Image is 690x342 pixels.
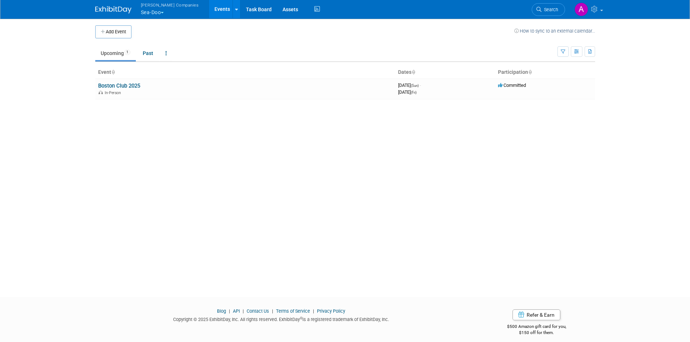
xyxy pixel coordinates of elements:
sup: ® [300,316,302,320]
a: How to sync to an external calendar... [514,28,595,34]
span: In-Person [105,90,123,95]
a: Boston Club 2025 [98,83,140,89]
span: [DATE] [398,83,421,88]
a: Refer & Earn [513,309,560,320]
a: Privacy Policy [317,308,345,314]
img: Amy Brickweg [574,3,588,16]
th: Participation [495,66,595,79]
th: Dates [395,66,495,79]
a: Search [532,3,565,16]
div: Copyright © 2025 ExhibitDay, Inc. All rights reserved. ExhibitDay is a registered trademark of Ex... [95,314,468,323]
span: [PERSON_NAME] Companies [141,1,199,9]
img: In-Person Event [99,90,103,94]
span: Committed [498,83,526,88]
a: Sort by Event Name [111,69,115,75]
img: ExhibitDay [95,6,131,13]
button: Add Event [95,25,131,38]
th: Event [95,66,395,79]
div: $150 off for them. [478,330,595,336]
a: API [233,308,240,314]
span: | [241,308,246,314]
span: | [227,308,232,314]
span: 1 [124,50,130,55]
a: Contact Us [247,308,269,314]
span: | [311,308,316,314]
span: - [420,83,421,88]
a: Sort by Start Date [411,69,415,75]
a: Terms of Service [276,308,310,314]
a: Sort by Participation Type [528,69,532,75]
span: (Sun) [411,84,419,88]
a: Upcoming1 [95,46,136,60]
a: Past [137,46,159,60]
span: | [270,308,275,314]
div: $500 Amazon gift card for you, [478,319,595,335]
a: Blog [217,308,226,314]
span: (Fri) [411,90,417,94]
span: [DATE] [398,89,417,95]
span: Search [541,7,558,12]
